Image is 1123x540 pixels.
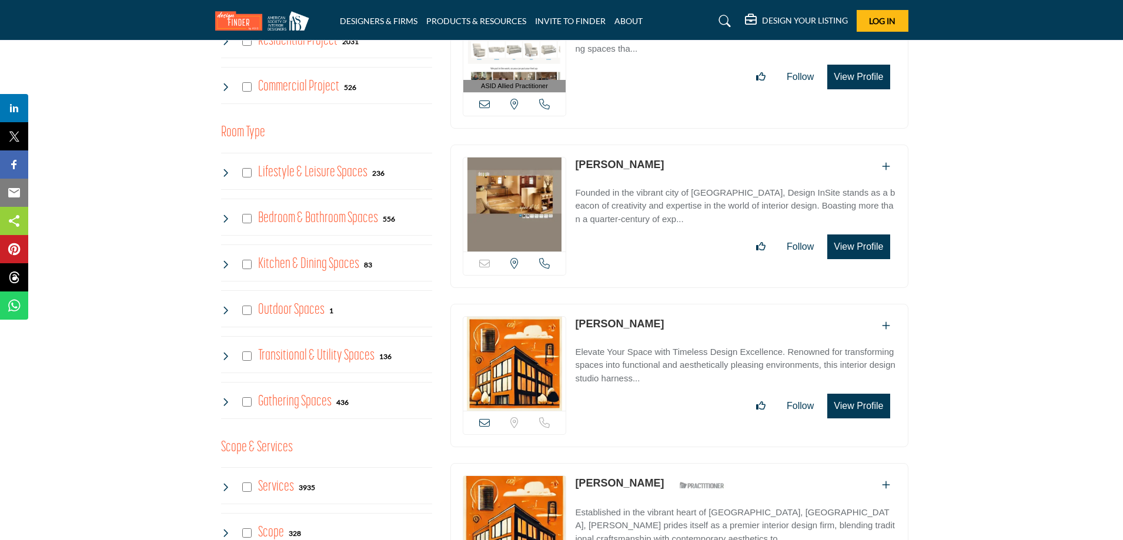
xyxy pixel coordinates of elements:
[299,484,315,492] b: 3935
[379,351,392,361] div: 136 Results For Transitional & Utility Spaces
[779,65,821,89] button: Follow
[340,16,417,26] a: DESIGNERS & FIRMS
[675,478,728,493] img: ASID Qualified Practitioners Badge Icon
[882,321,890,331] a: Add To List
[342,36,359,46] div: 2031 Results For Residential Project
[242,306,252,315] input: Select Outdoor Spaces checkbox
[748,235,773,259] button: Like listing
[242,260,252,269] input: Select Kitchen & Dining Spaces checkbox
[707,12,738,31] a: Search
[258,76,339,97] h4: Commercial Project: Involve the design, construction, or renovation of spaces used for business p...
[869,16,895,26] span: Log In
[299,482,315,492] div: 3935 Results For Services
[882,162,890,172] a: Add To List
[242,214,252,223] input: Select Bedroom & Bathroom Spaces checkbox
[258,391,332,412] h4: Gathering Spaces: Gathering Spaces
[383,213,395,224] div: 556 Results For Bedroom & Bathroom Spaces
[372,169,385,177] b: 236
[779,394,821,418] button: Follow
[242,36,252,46] input: Select Residential Project checkbox
[258,477,294,497] h4: Services: Interior and exterior spaces including lighting, layouts, furnishings, accessories, art...
[575,316,664,332] p: Ann Huff
[289,529,301,538] b: 328
[336,397,349,407] div: 436 Results For Gathering Spaces
[344,83,356,92] b: 526
[575,346,895,385] p: Elevate Your Space with Timeless Design Excellence. Renowned for transforming spaces into functio...
[379,353,392,361] b: 136
[575,179,895,226] a: Founded in the vibrant city of [GEOGRAPHIC_DATA], Design InSite stands as a beacon of creativity ...
[242,397,252,407] input: Select Gathering Spaces checkbox
[215,11,315,31] img: Site Logo
[372,167,385,178] div: 236 Results For Lifestyle & Leisure Spaces
[221,437,293,459] button: Scope & Services
[344,82,356,92] div: 526 Results For Commercial Project
[221,122,265,144] button: Room Type
[762,15,848,26] h5: DESIGN YOUR LISTING
[242,168,252,177] input: Select Lifestyle & Leisure Spaces checkbox
[258,254,359,274] h4: Kitchen & Dining Spaces: Kitchen & Dining Spaces
[827,234,890,259] button: View Profile
[258,208,378,229] h4: Bedroom & Bathroom Spaces: Bedroom & Bathroom Spaces
[535,16,606,26] a: INVITE TO FINDER
[575,186,895,226] p: Founded in the vibrant city of [GEOGRAPHIC_DATA], Design InSite stands as a beacon of creativity ...
[748,65,773,89] button: Like listing
[364,261,372,269] b: 83
[242,82,252,92] input: Select Commercial Project checkbox
[481,81,548,91] span: ASID Allied Practitioner
[342,38,359,46] b: 2031
[336,398,349,407] b: 436
[258,162,367,183] h4: Lifestyle & Leisure Spaces: Lifestyle & Leisure Spaces
[827,65,890,89] button: View Profile
[242,482,252,492] input: Select Services checkbox
[745,14,848,28] div: DESIGN YOUR LISTING
[242,351,252,361] input: Select Transitional & Utility Spaces checkbox
[258,300,325,320] h4: Outdoor Spaces: Outdoor Spaces
[383,215,395,223] b: 556
[575,475,664,491] p: Ann Fitzgerald
[426,16,526,26] a: PRODUCTS & RESOURCES
[289,528,301,538] div: 328 Results For Scope
[258,31,337,51] h4: Residential Project: Types of projects range from simple residential renovations to highly comple...
[882,480,890,490] a: Add To List
[258,346,375,366] h4: Transitional & Utility Spaces: Transitional & Utility Spaces
[463,317,566,411] img: Ann Huff
[242,528,252,538] input: Select Scope checkbox
[463,157,566,251] img: Ann Cummings
[827,394,890,418] button: View Profile
[614,16,643,26] a: ABOUT
[329,305,333,316] div: 1 Results For Outdoor Spaces
[575,477,664,489] a: [PERSON_NAME]
[575,338,895,385] a: Elevate Your Space with Timeless Design Excellence. Renowned for transforming spaces into functio...
[364,259,372,270] div: 83 Results For Kitchen & Dining Spaces
[329,307,333,315] b: 1
[575,157,664,173] p: Ann Cummings
[575,159,664,170] a: [PERSON_NAME]
[748,394,773,418] button: Like listing
[575,318,664,330] a: [PERSON_NAME]
[857,10,908,32] button: Log In
[779,235,821,259] button: Follow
